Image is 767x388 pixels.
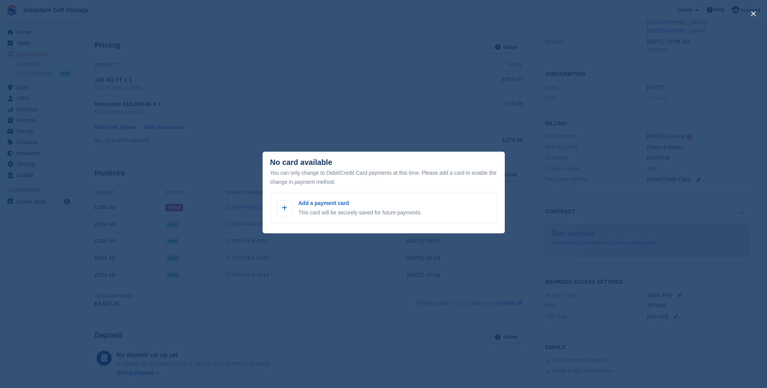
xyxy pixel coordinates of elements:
div: You can only change to Debit/Credit Card payments at this time. Please add a card to enable the c... [270,168,497,186]
p: Add a payment card [299,199,422,207]
a: Add a payment card This card will be securely saved for future payments. [270,193,497,223]
div: No card available [270,158,333,167]
button: close [747,8,759,20]
p: This card will be securely saved for future payments. [299,209,422,217]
